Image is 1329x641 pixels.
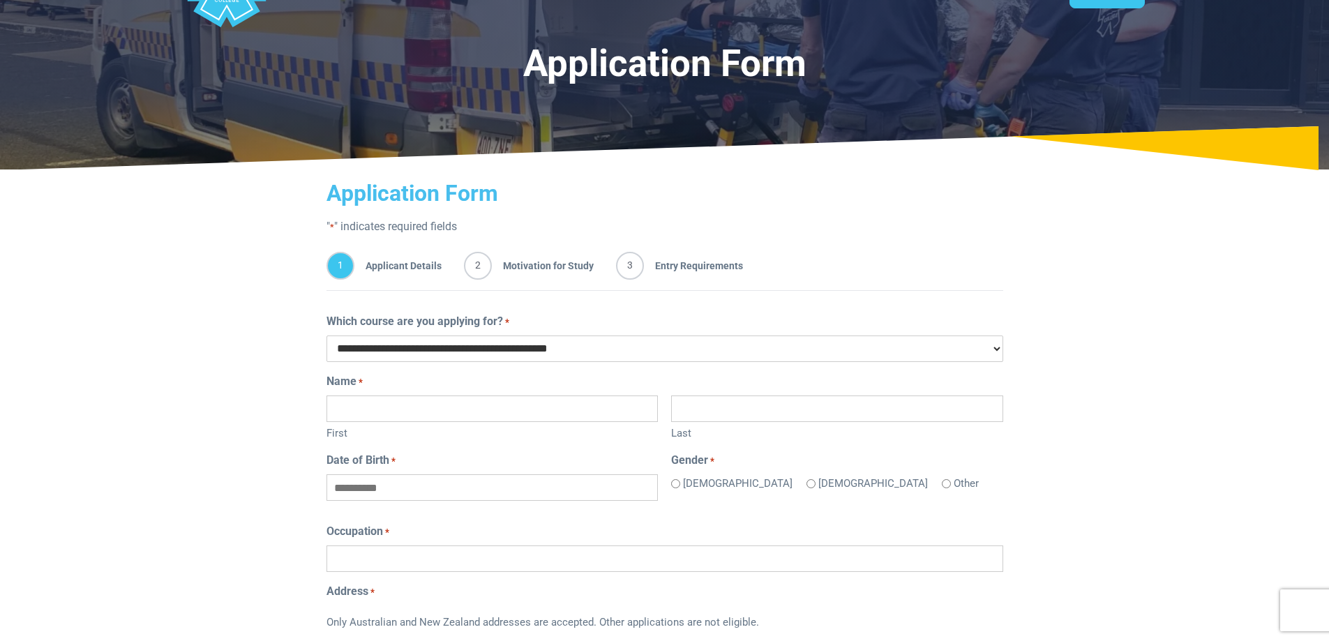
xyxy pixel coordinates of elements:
[644,252,743,280] span: Entry Requirements
[954,476,979,492] label: Other
[326,583,1003,600] legend: Address
[326,422,658,442] label: First
[464,252,492,280] span: 2
[671,422,1003,442] label: Last
[326,452,396,469] label: Date of Birth
[671,452,1003,469] legend: Gender
[616,252,644,280] span: 3
[326,252,354,280] span: 1
[326,313,509,330] label: Which course are you applying for?
[326,523,389,540] label: Occupation
[326,373,1003,390] legend: Name
[326,180,1003,206] h2: Application Form
[305,42,1025,86] h1: Application Form
[326,218,1003,235] p: " " indicates required fields
[818,476,928,492] label: [DEMOGRAPHIC_DATA]
[354,252,442,280] span: Applicant Details
[683,476,793,492] label: [DEMOGRAPHIC_DATA]
[492,252,594,280] span: Motivation for Study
